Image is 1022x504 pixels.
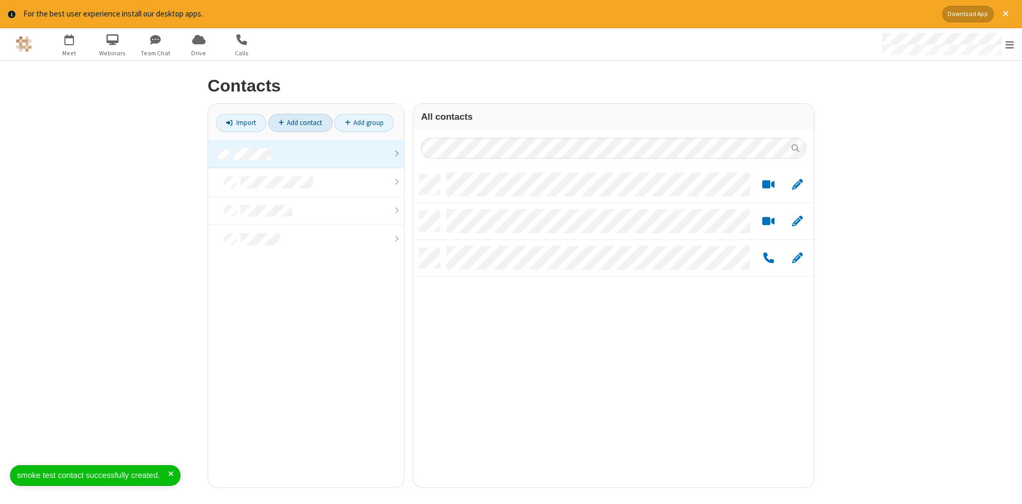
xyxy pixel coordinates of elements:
button: Edit [787,178,807,191]
a: Import [216,114,266,132]
a: Add contact [268,114,333,132]
div: grid [413,167,814,488]
div: Open menu [872,28,1022,60]
div: smoke test contact successfully created. [17,469,168,482]
button: Logo [4,28,44,60]
h3: All contacts [421,112,806,122]
button: Start a video meeting [758,214,779,228]
img: QA Selenium DO NOT DELETE OR CHANGE [16,36,32,52]
button: Download App [942,6,994,22]
button: Close alert [998,6,1014,22]
button: Start a video meeting [758,178,779,191]
button: Edit [787,251,807,265]
span: Team Chat [136,48,176,58]
button: Edit [787,214,807,228]
button: Call by phone [758,251,779,265]
a: Add group [334,114,394,132]
h2: Contacts [208,77,814,95]
span: Meet [50,48,89,58]
span: Drive [179,48,219,58]
span: Webinars [93,48,133,58]
div: For the best user experience install our desktop apps. [23,8,934,20]
span: Calls [222,48,262,58]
